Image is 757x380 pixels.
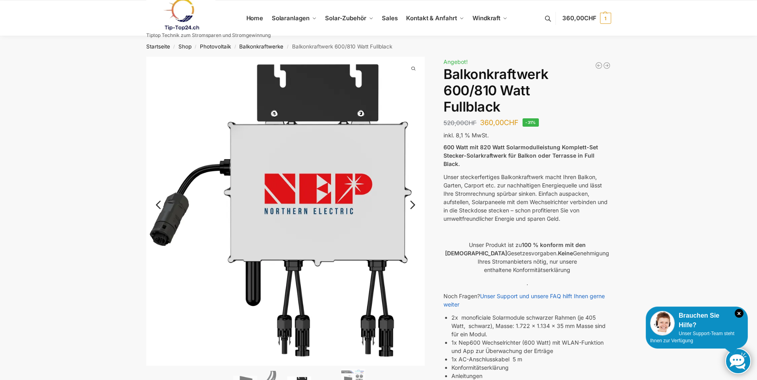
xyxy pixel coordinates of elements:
[443,66,611,115] h1: Balkonkraftwerk 600/810 Watt Fullblack
[406,14,457,22] span: Kontakt & Anfahrt
[603,62,611,69] a: 890/600 Watt Solarkraftwerk + 2,7 KW Batteriespeicher Genehmigungsfrei
[451,313,611,338] li: 2x monoficiale Solarmodule schwarzer Rahmen (je 405 Watt, schwarz), Masse: 1.722 x 1.134 x 35 mm ...
[472,14,500,22] span: Windkraft
[443,119,476,127] bdi: 520,00
[192,44,200,50] span: /
[443,173,611,223] p: Unser steckerfertiges Balkonkraftwerk macht Ihren Balkon, Garten, Carport etc. zur nachhaltigen E...
[403,0,467,36] a: Kontakt & Anfahrt
[322,0,377,36] a: Solar-Zubehör
[146,43,170,50] a: Startseite
[268,0,319,36] a: Solaranlagen
[735,309,743,318] i: Schließen
[480,118,519,127] bdi: 360,00
[425,57,704,232] img: Balkonkraftwerk 600/810 Watt Fullblack 9
[562,6,611,30] a: 360,00CHF 1
[170,44,178,50] span: /
[445,241,586,257] strong: 100 % konform mit den [DEMOGRAPHIC_DATA]
[650,311,675,336] img: Customer service
[178,43,192,50] a: Shop
[469,0,511,36] a: Windkraft
[443,293,605,308] a: Unser Support und unsere FAQ hilft Ihnen gerne weiter
[562,14,596,22] span: 360,00
[382,14,398,22] span: Sales
[451,338,611,355] li: 1x Nep600 Wechselrichter (600 Watt) mit WLAN-Funktion und App zur Überwachung der Erträge
[504,118,519,127] span: CHF
[558,250,573,257] strong: Keine
[443,279,611,287] p: .
[443,58,468,65] span: Angebot!
[231,44,239,50] span: /
[584,14,596,22] span: CHF
[379,0,401,36] a: Sales
[595,62,603,69] a: Balkonkraftwerk 445/600 Watt Bificial
[451,355,611,363] li: 1x AC-Anschlusskabel 5 m
[272,14,310,22] span: Solaranlagen
[325,14,366,22] span: Solar-Zubehör
[464,119,476,127] span: CHF
[443,132,489,139] span: inkl. 8,1 % MwSt.
[283,44,292,50] span: /
[443,292,611,309] p: Noch Fragen?
[443,144,598,167] strong: 600 Watt mit 820 Watt Solarmodulleistung Komplett-Set Stecker-Solarkraftwerk für Balkon oder Terr...
[132,36,625,57] nav: Breadcrumb
[200,43,231,50] a: Photovoltaik
[650,331,734,343] span: Unser Support-Team steht Ihnen zur Verfügung
[600,13,611,24] span: 1
[451,363,611,372] li: Konformitätserklärung
[239,43,283,50] a: Balkonkraftwerke
[443,241,611,274] p: Unser Produkt ist zu Gesetzesvorgaben. Genehmigung Ihres Stromanbieters nötig, nur unsere enthalt...
[146,33,271,38] p: Tiptop Technik zum Stromsparen und Stromgewinnung
[523,118,539,127] span: -31%
[451,372,611,380] li: Anleitungen
[650,311,743,330] div: Brauchen Sie Hilfe?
